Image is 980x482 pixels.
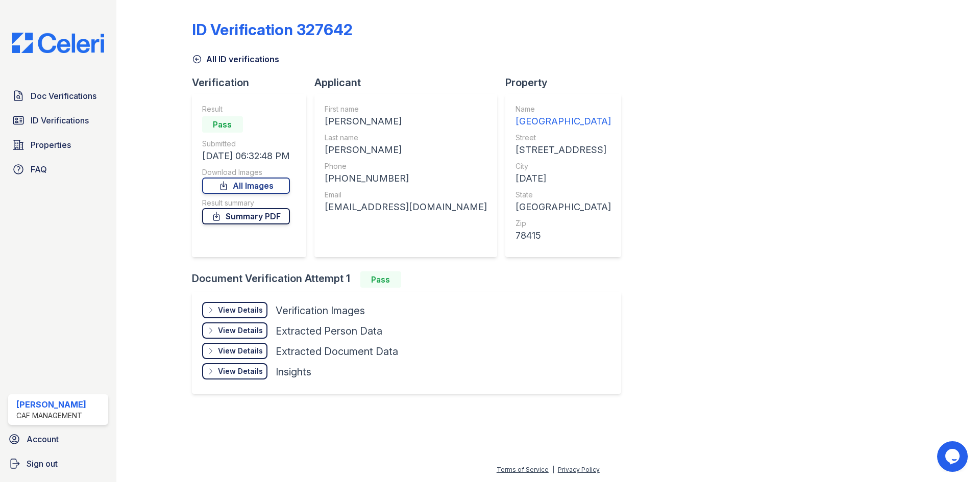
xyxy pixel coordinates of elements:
[497,466,549,473] a: Terms of Service
[192,53,279,65] a: All ID verifications
[325,161,487,171] div: Phone
[202,198,290,208] div: Result summary
[202,149,290,163] div: [DATE] 06:32:48 PM
[4,429,112,449] a: Account
[516,104,611,129] a: Name [GEOGRAPHIC_DATA]
[516,143,611,157] div: [STREET_ADDRESS]
[192,20,353,39] div: ID Verification 327642
[325,143,487,157] div: [PERSON_NAME]
[516,200,611,214] div: [GEOGRAPHIC_DATA]
[192,75,314,90] div: Verification
[314,75,505,90] div: Applicant
[8,159,108,180] a: FAQ
[558,466,600,473] a: Privacy Policy
[192,271,629,288] div: Document Verification Attempt 1
[276,324,382,338] div: Extracted Person Data
[325,171,487,186] div: [PHONE_NUMBER]
[516,218,611,229] div: Zip
[325,190,487,200] div: Email
[516,190,611,200] div: State
[505,75,629,90] div: Property
[516,133,611,143] div: Street
[325,104,487,114] div: First name
[27,433,59,445] span: Account
[202,177,290,194] a: All Images
[325,200,487,214] div: [EMAIL_ADDRESS][DOMAIN_NAME]
[516,161,611,171] div: City
[218,366,263,376] div: View Details
[8,110,108,131] a: ID Verifications
[552,466,554,473] div: |
[31,163,47,175] span: FAQ
[516,229,611,243] div: 78415
[218,346,263,356] div: View Details
[516,171,611,186] div: [DATE]
[31,90,96,102] span: Doc Verifications
[325,114,487,129] div: [PERSON_NAME]
[202,104,290,114] div: Result
[8,135,108,155] a: Properties
[276,365,311,379] div: Insights
[360,271,401,288] div: Pass
[516,104,611,114] div: Name
[16,411,86,421] div: CAF Management
[218,305,263,315] div: View Details
[31,139,71,151] span: Properties
[202,208,290,224] a: Summary PDF
[8,86,108,106] a: Doc Verifications
[202,167,290,177] div: Download Images
[31,114,89,126] span: ID Verifications
[276,303,365,318] div: Verification Images
[202,139,290,149] div: Submitted
[276,344,398,359] div: Extracted Document Data
[516,114,611,129] div: [GEOGRAPHIC_DATA]
[202,116,243,133] div: Pass
[937,441,970,472] iframe: chat widget
[27,458,58,470] span: Sign out
[4,453,112,474] a: Sign out
[218,325,263,336] div: View Details
[16,398,86,411] div: [PERSON_NAME]
[325,133,487,143] div: Last name
[4,33,112,53] img: CE_Logo_Blue-a8612792a0a2168367f1c8372b55b34899dd931a85d93a1a3d3e32e68fde9ad4.png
